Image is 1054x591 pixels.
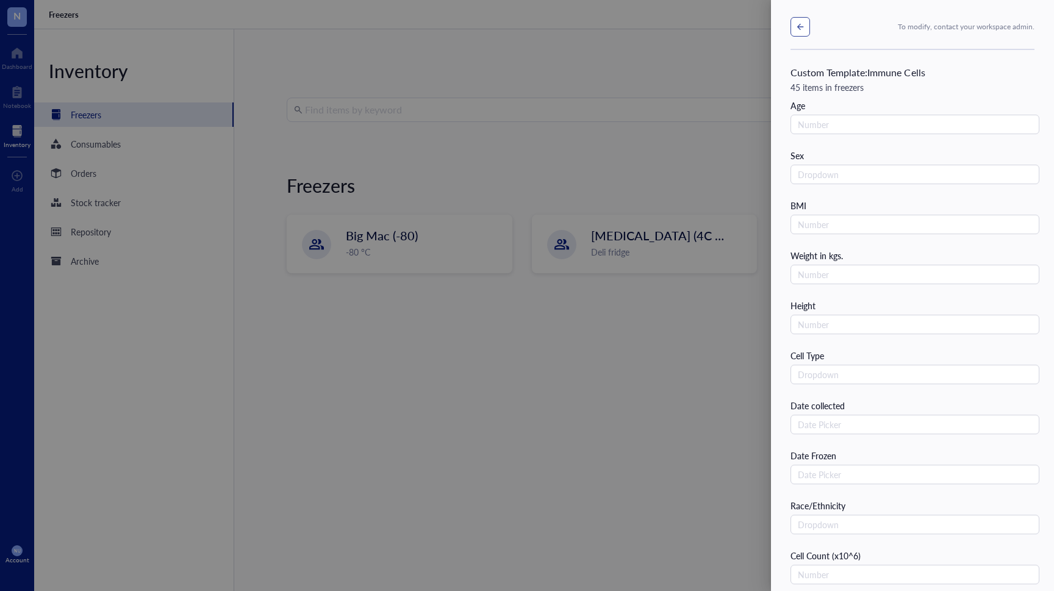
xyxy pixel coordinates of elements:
[790,399,1039,412] div: Date collected
[790,415,1039,434] input: Date Picker
[790,249,1039,262] div: Weight in kgs.
[790,515,1039,534] input: Dropdown
[790,365,1039,384] input: Dropdown
[790,315,1039,334] input: Number
[790,549,1039,562] div: Cell Count (x10^6)
[790,449,1039,462] div: Date Frozen
[790,215,1039,234] input: Number
[790,499,1039,512] div: Race/Ethnicity
[790,165,1039,184] input: Dropdown
[790,265,1039,284] input: Number
[790,349,1039,362] div: Cell Type
[790,65,925,81] div: Custom Template: Immune Cells
[790,465,1039,484] input: Date Picker
[790,81,864,94] div: 45 items in freezers
[790,115,1039,134] input: Number
[790,199,1039,212] div: BMI
[898,21,1034,33] div: To modify, contact your workspace admin.
[790,565,1039,584] input: Number
[790,299,1039,312] div: Height
[790,149,1039,162] div: Sex
[790,99,1039,112] div: Age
